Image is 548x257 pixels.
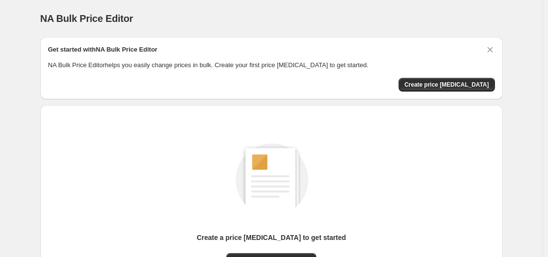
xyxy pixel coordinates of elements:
span: Create price [MEDICAL_DATA] [404,81,489,89]
span: NA Bulk Price Editor [40,13,133,24]
button: Dismiss card [485,45,495,55]
h2: Get started with NA Bulk Price Editor [48,45,158,55]
p: Create a price [MEDICAL_DATA] to get started [197,233,346,242]
button: Create price change job [399,78,495,92]
p: NA Bulk Price Editor helps you easily change prices in bulk. Create your first price [MEDICAL_DAT... [48,60,495,70]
